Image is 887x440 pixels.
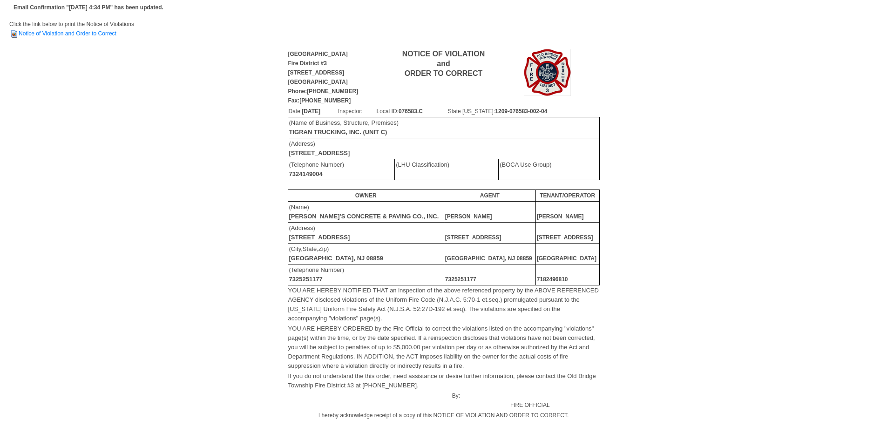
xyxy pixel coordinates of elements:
b: 7182496810 [537,276,568,283]
b: [PERSON_NAME]'S CONCRETE & PAVING CO., INC. [289,213,439,220]
td: Local ID: [376,106,447,116]
td: State [US_STATE]: [447,106,599,116]
font: (Telephone Number) [289,161,345,177]
b: 7325251177 [289,276,323,283]
b: [STREET_ADDRESS] [445,234,501,241]
font: (Address) [289,140,350,156]
b: TENANT/OPERATOR [540,192,595,199]
b: [GEOGRAPHIC_DATA], NJ 08859 [445,255,532,262]
font: (BOCA Use Group) [500,161,551,168]
img: Image [524,49,571,96]
b: [PERSON_NAME] [445,213,492,220]
b: TIGRAN TRUCKING, INC. (UNIT C) [289,129,387,135]
font: (Name) [289,203,439,220]
font: (Address) [289,224,350,241]
b: [GEOGRAPHIC_DATA] Fire District #3 [STREET_ADDRESS] [GEOGRAPHIC_DATA] Phone:[PHONE_NUMBER] Fax:[P... [288,51,359,104]
b: 1209-076583-002-04 [495,108,547,115]
b: [DATE] [302,108,320,115]
td: Inspector: [338,106,376,116]
font: (Telephone Number) [289,266,345,283]
b: [GEOGRAPHIC_DATA] [537,255,596,262]
b: NOTICE OF VIOLATION and ORDER TO CORRECT [402,50,485,77]
b: [STREET_ADDRESS] [289,149,350,156]
b: [PERSON_NAME] [537,213,584,220]
font: (Name of Business, Structure, Premises) [289,119,399,135]
b: [STREET_ADDRESS] [537,234,593,241]
font: (City,State,Zip) [289,245,384,262]
td: By: [288,391,461,410]
td: Date: [288,106,338,116]
td: I hereby acknowledge receipt of a copy of this NOTICE OF VIOLATION AND ORDER TO CORRECT. [288,410,600,420]
td: Email Confirmation "[DATE] 4:34 PM" has been updated. [12,1,165,14]
b: [GEOGRAPHIC_DATA], NJ 08859 [289,255,384,262]
img: HTML Document [9,29,19,39]
b: [STREET_ADDRESS] [289,234,350,241]
span: Click the link below to print the Notice of Violations [9,21,134,37]
b: 7324149004 [289,170,323,177]
font: YOU ARE HEREBY ORDERED by the Fire Official to correct the violations listed on the accompanying ... [288,325,595,369]
b: OWNER [355,192,377,199]
a: Notice of Violation and Order to Correct [9,30,116,37]
b: 7325251177 [445,276,476,283]
font: If you do not understand the this order, need assistance or desire further information, please co... [288,372,596,389]
b: AGENT [480,192,500,199]
td: FIRE OFFICIAL [460,391,599,410]
b: 076583.C [399,108,423,115]
font: YOU ARE HEREBY NOTIFIED THAT an inspection of the above referenced property by the ABOVE REFERENC... [288,287,599,322]
font: (LHU Classification) [396,161,449,168]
